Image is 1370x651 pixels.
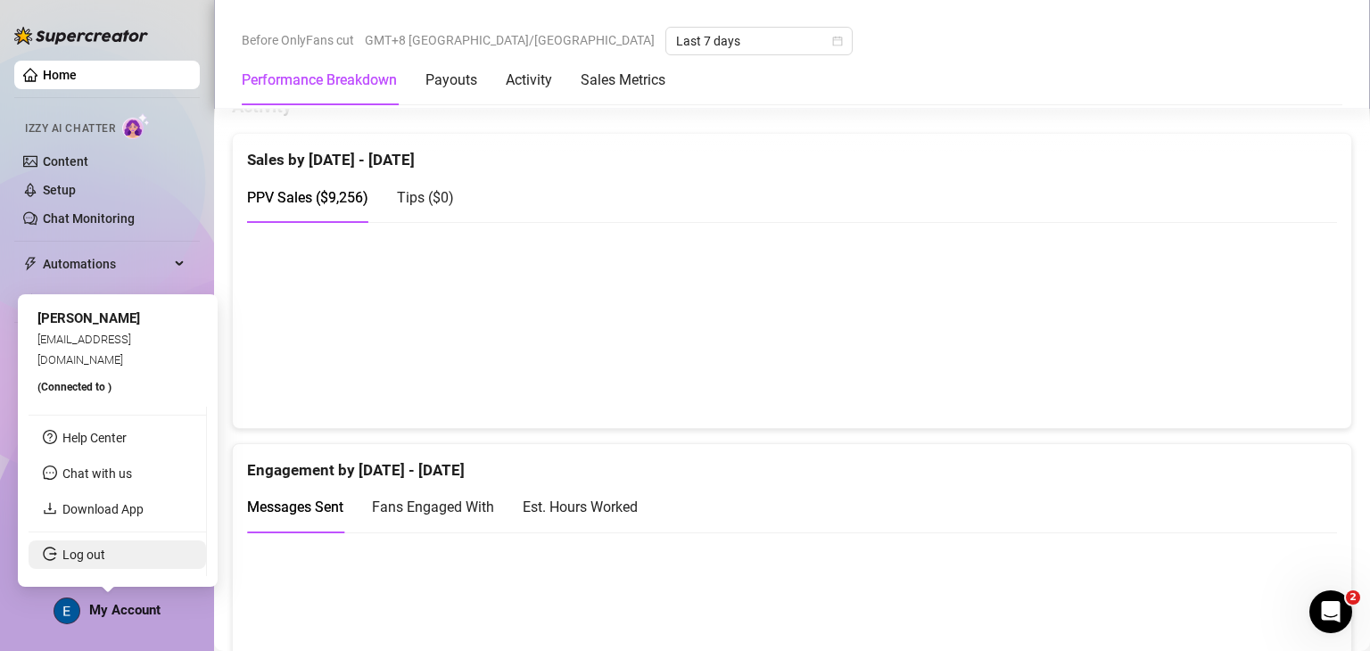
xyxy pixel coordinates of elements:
[62,466,132,481] span: Chat with us
[506,70,552,91] div: Activity
[1309,590,1352,633] iframe: Intercom live chat
[54,598,79,623] img: ACg8ocLcPRSDFD1_FgQTWMGHesrdCMFi59PFqVtBfnK-VGsPLWuquQ=s96-c
[23,257,37,271] span: thunderbolt
[365,27,655,54] span: GMT+8 [GEOGRAPHIC_DATA]/[GEOGRAPHIC_DATA]
[62,548,105,562] a: Log out
[89,602,161,618] span: My Account
[242,70,397,91] div: Performance Breakdown
[247,189,368,206] span: PPV Sales ( $9,256 )
[832,36,843,46] span: calendar
[29,540,206,569] li: Log out
[37,333,131,366] span: [EMAIL_ADDRESS][DOMAIN_NAME]
[25,120,115,137] span: Izzy AI Chatter
[43,68,77,82] a: Home
[247,444,1337,482] div: Engagement by [DATE] - [DATE]
[397,189,454,206] span: Tips ( $0 )
[372,499,494,515] span: Fans Engaged With
[523,496,638,518] div: Est. Hours Worked
[247,499,343,515] span: Messages Sent
[62,502,144,516] a: Download App
[43,154,88,169] a: Content
[425,70,477,91] div: Payouts
[122,113,150,139] img: AI Chatter
[581,70,665,91] div: Sales Metrics
[43,250,169,278] span: Automations
[1346,590,1360,605] span: 2
[14,27,148,45] img: logo-BBDzfeDw.svg
[676,28,842,54] span: Last 7 days
[62,431,127,445] a: Help Center
[242,27,354,54] span: Before OnlyFans cut
[43,211,135,226] a: Chat Monitoring
[43,466,57,480] span: message
[43,285,169,314] span: Chat Copilot
[247,134,1337,172] div: Sales by [DATE] - [DATE]
[37,381,111,393] span: (Connected to )
[43,183,76,197] a: Setup
[37,310,140,326] span: [PERSON_NAME]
